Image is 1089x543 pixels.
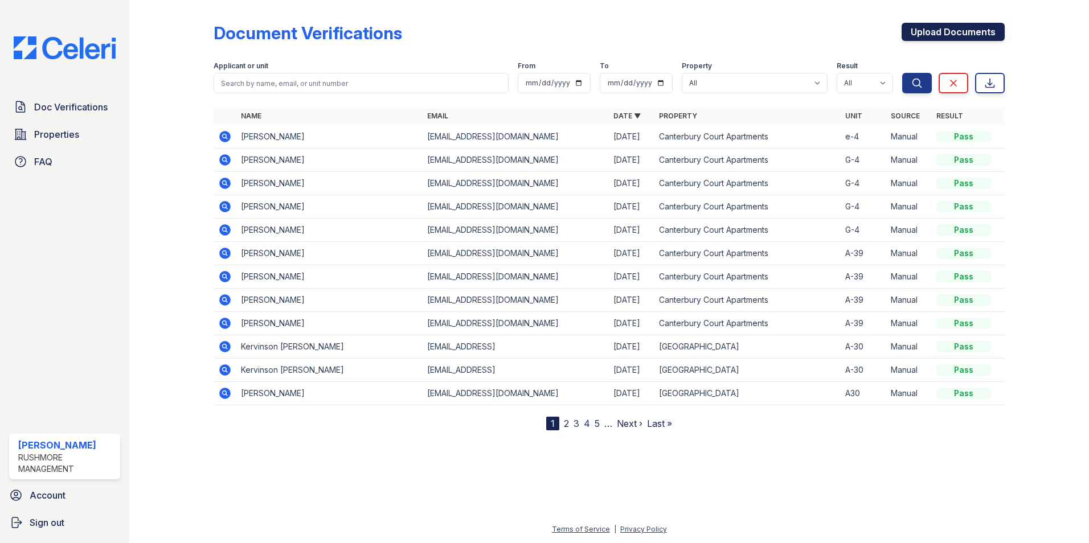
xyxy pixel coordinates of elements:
[214,61,268,71] label: Applicant or unit
[236,312,423,335] td: [PERSON_NAME]
[936,131,991,142] div: Pass
[30,516,64,529] span: Sign out
[18,452,116,475] div: Rushmore Management
[236,242,423,265] td: [PERSON_NAME]
[841,149,886,172] td: G-4
[34,100,108,114] span: Doc Verifications
[659,112,697,120] a: Property
[841,335,886,359] td: A-30
[546,417,559,430] div: 1
[609,125,654,149] td: [DATE]
[891,112,920,120] a: Source
[609,359,654,382] td: [DATE]
[609,149,654,172] td: [DATE]
[841,242,886,265] td: A-39
[886,312,932,335] td: Manual
[552,525,610,533] a: Terms of Service
[841,312,886,335] td: A-39
[936,224,991,236] div: Pass
[236,382,423,405] td: [PERSON_NAME]
[936,178,991,189] div: Pass
[5,36,125,59] img: CE_Logo_Blue-a8612792a0a2168367f1c8372b55b34899dd931a85d93a1a3d3e32e68fde9ad4.png
[423,335,609,359] td: [EMAIL_ADDRESS]
[886,125,932,149] td: Manual
[936,388,991,399] div: Pass
[936,271,991,282] div: Pass
[841,382,886,405] td: A30
[654,242,841,265] td: Canterbury Court Apartments
[609,335,654,359] td: [DATE]
[654,312,841,335] td: Canterbury Court Apartments
[30,488,65,502] span: Account
[9,96,120,118] a: Doc Verifications
[241,112,261,120] a: Name
[841,219,886,242] td: G-4
[604,417,612,430] span: …
[936,341,991,352] div: Pass
[18,438,116,452] div: [PERSON_NAME]
[609,172,654,195] td: [DATE]
[600,61,609,71] label: To
[236,125,423,149] td: [PERSON_NAME]
[617,418,642,429] a: Next ›
[423,242,609,265] td: [EMAIL_ADDRESS][DOMAIN_NAME]
[886,265,932,289] td: Manual
[423,312,609,335] td: [EMAIL_ADDRESS][DOMAIN_NAME]
[620,525,667,533] a: Privacy Policy
[841,289,886,312] td: A-39
[936,112,963,120] a: Result
[236,195,423,219] td: [PERSON_NAME]
[654,335,841,359] td: [GEOGRAPHIC_DATA]
[236,359,423,382] td: Kervinson [PERSON_NAME]
[609,265,654,289] td: [DATE]
[214,23,402,43] div: Document Verifications
[423,265,609,289] td: [EMAIL_ADDRESS][DOMAIN_NAME]
[654,289,841,312] td: Canterbury Court Apartments
[518,61,535,71] label: From
[236,172,423,195] td: [PERSON_NAME]
[886,289,932,312] td: Manual
[236,335,423,359] td: Kervinson [PERSON_NAME]
[654,359,841,382] td: [GEOGRAPHIC_DATA]
[427,112,448,120] a: Email
[9,150,120,173] a: FAQ
[841,125,886,149] td: e-4
[9,123,120,146] a: Properties
[5,484,125,507] a: Account
[5,511,125,534] button: Sign out
[609,382,654,405] td: [DATE]
[423,289,609,312] td: [EMAIL_ADDRESS][DOMAIN_NAME]
[886,359,932,382] td: Manual
[34,155,52,168] span: FAQ
[936,201,991,212] div: Pass
[609,195,654,219] td: [DATE]
[682,61,712,71] label: Property
[34,127,79,141] span: Properties
[595,418,600,429] a: 5
[647,418,672,429] a: Last »
[423,359,609,382] td: [EMAIL_ADDRESS]
[902,23,1005,41] a: Upload Documents
[564,418,569,429] a: 2
[236,219,423,242] td: [PERSON_NAME]
[236,149,423,172] td: [PERSON_NAME]
[614,525,616,533] div: |
[654,149,841,172] td: Canterbury Court Apartments
[236,289,423,312] td: [PERSON_NAME]
[609,312,654,335] td: [DATE]
[584,418,590,429] a: 4
[654,195,841,219] td: Canterbury Court Apartments
[236,265,423,289] td: [PERSON_NAME]
[654,172,841,195] td: Canterbury Court Apartments
[841,359,886,382] td: A-30
[886,149,932,172] td: Manual
[214,73,509,93] input: Search by name, email, or unit number
[936,318,991,329] div: Pass
[654,265,841,289] td: Canterbury Court Apartments
[613,112,641,120] a: Date ▼
[886,382,932,405] td: Manual
[886,195,932,219] td: Manual
[423,195,609,219] td: [EMAIL_ADDRESS][DOMAIN_NAME]
[574,418,579,429] a: 3
[423,125,609,149] td: [EMAIL_ADDRESS][DOMAIN_NAME]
